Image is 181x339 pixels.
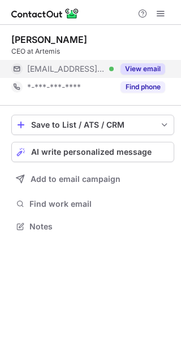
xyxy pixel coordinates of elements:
button: Find work email [11,196,174,212]
button: save-profile-one-click [11,115,174,135]
span: [EMAIL_ADDRESS][DOMAIN_NAME] [27,64,105,74]
span: Notes [29,221,170,232]
span: AI write personalized message [31,147,152,157]
span: Add to email campaign [31,175,120,184]
button: Notes [11,219,174,234]
button: Reveal Button [120,63,165,75]
img: ContactOut v5.3.10 [11,7,79,20]
div: Save to List / ATS / CRM [31,120,154,129]
div: [PERSON_NAME] [11,34,87,45]
span: Find work email [29,199,170,209]
button: Reveal Button [120,81,165,93]
button: AI write personalized message [11,142,174,162]
div: CEO at Artemis [11,46,174,56]
button: Add to email campaign [11,169,174,189]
